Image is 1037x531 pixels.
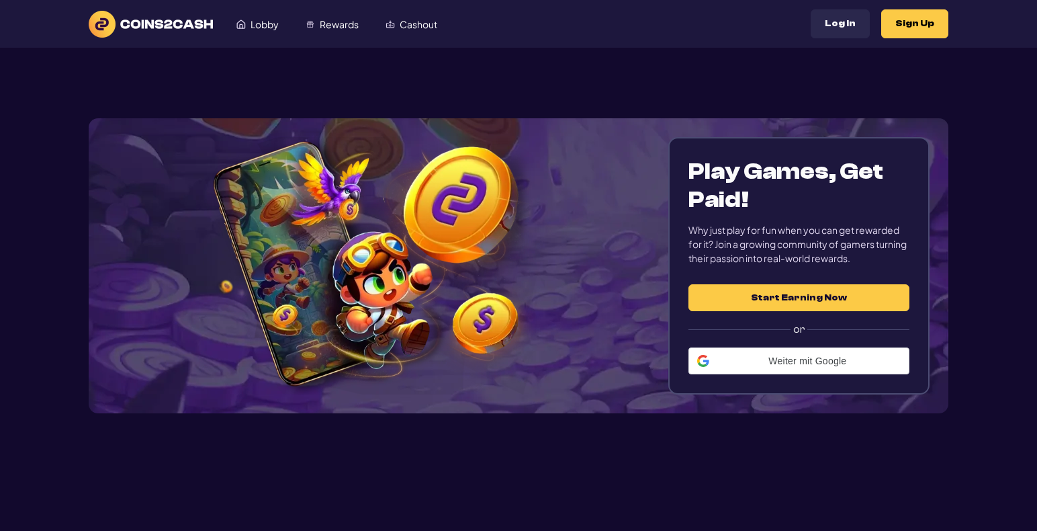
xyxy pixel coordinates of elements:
[881,9,948,38] button: Sign Up
[236,19,246,29] img: Lobby
[688,223,909,265] div: Why just play for fun when you can get rewarded for it? Join a growing community of gamers turnin...
[386,19,395,29] img: Cashout
[223,11,292,37] a: Lobby
[292,11,372,37] a: Rewards
[306,19,315,29] img: Rewards
[400,19,437,29] span: Cashout
[715,356,901,366] span: Weiter mit Google
[688,348,909,374] div: Weiter mit Google
[688,284,909,311] button: Start Earning Now
[688,157,909,214] h1: Play Games, Get Paid!
[811,9,870,38] button: Log In
[251,19,279,29] span: Lobby
[320,19,359,29] span: Rewards
[688,311,909,348] label: or
[372,11,451,37] a: Cashout
[89,11,213,38] img: logo text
